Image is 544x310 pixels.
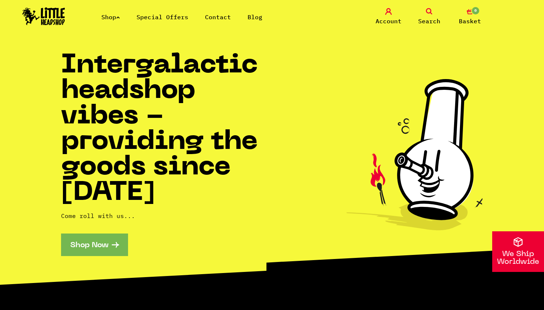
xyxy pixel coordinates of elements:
[61,53,272,206] h1: Intergalactic headshop vibes - providing the goods since [DATE]
[205,13,231,21] a: Contact
[61,234,128,256] a: Shop Now
[61,211,272,220] p: Come roll with us...
[248,13,262,21] a: Blog
[471,6,480,15] span: 0
[101,13,120,21] a: Shop
[451,8,488,25] a: 0 Basket
[411,8,448,25] a: Search
[376,17,402,25] span: Account
[22,7,65,25] img: Little Head Shop Logo
[418,17,440,25] span: Search
[459,17,481,25] span: Basket
[492,251,544,266] p: We Ship Worldwide
[137,13,188,21] a: Special Offers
